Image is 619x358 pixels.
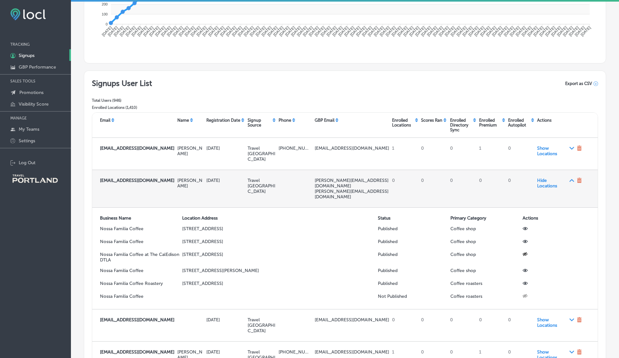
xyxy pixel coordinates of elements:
div: 0 [418,315,447,336]
tspan: [DATE] [385,25,397,37]
p: Published [378,281,448,286]
p: schaubrich@gmail.com [100,349,175,355]
div: 0 [506,143,535,165]
tspan: [DATE] [556,25,568,37]
tspan: [DATE] [379,25,391,37]
tspan: [DATE] [550,25,562,37]
p: Published [378,252,448,257]
tspan: [DATE] [462,25,474,37]
p: Signup Source [248,118,271,127]
p: Scores Ran [421,118,442,123]
tspan: [DATE] [113,25,125,37]
tspan: [DATE] [255,25,267,37]
span: Hide Locations [537,178,574,189]
tspan: [DATE] [331,25,343,37]
span: Remove user from your referral organization. [577,178,582,184]
tspan: [DATE] [426,25,438,37]
tspan: [DATE] [326,25,338,37]
p: Name [177,118,189,123]
tspan: [DATE] [432,25,444,37]
tspan: [DATE] [278,25,290,37]
p: Signups [19,53,34,58]
tspan: [DATE] [172,25,184,37]
tspan: [DATE] [154,25,166,37]
p: Enrolled Locations ( 1,410 ) [92,105,152,110]
h2: Signups User List [92,79,152,88]
div: 0 [506,315,535,336]
tspan: [DATE] [166,25,178,37]
tspan: [DATE] [479,25,491,37]
tspan: [DATE] [515,25,527,37]
span: Show Locations [537,317,574,328]
strong: Actions [523,215,538,221]
tspan: [DATE] [196,25,208,37]
span: Remove user from your referral organization. [577,349,582,356]
tspan: [DATE] [538,25,550,37]
p: GBP Email [315,118,334,123]
tspan: 0 [106,22,108,26]
img: fda3e92497d09a02dc62c9cd864e3231.png [10,8,46,20]
tspan: [DATE] [521,25,533,37]
tspan: [DATE] [131,25,142,37]
tspan: [DATE] [414,25,426,37]
p: Nossa Familia Coffee [100,268,180,273]
p: skye@rankrevolutionseo.com [100,178,175,183]
tspan: [DATE] [136,25,148,37]
strong: [EMAIL_ADDRESS][DOMAIN_NAME] [100,349,174,355]
span: Remove user from your referral organization. [577,317,582,324]
tspan: [DATE] [367,25,379,37]
p: Published [378,268,448,273]
p: My Teams [19,127,39,132]
p: suzihaubrich@gmail.com [100,317,175,323]
p: geoff@nossacoffee.com [315,178,389,189]
tspan: [DATE] [497,25,509,37]
p: Enrolled Directory Sync [450,118,472,132]
tspan: [DATE] [290,25,302,37]
div: 0 [477,315,506,336]
tspan: [DATE] [231,25,243,37]
tspan: [DATE] [296,25,308,37]
tspan: [DATE] [225,25,237,37]
p: Visibility Score [19,101,49,107]
tspan: [DATE] [184,25,196,37]
p: Log Out [19,160,35,165]
div: 0 [389,175,418,202]
span: Show Locations [537,146,574,156]
tspan: [DATE] [190,25,201,37]
p: Nossa Familia Coffee Roastery [100,281,180,286]
p: [DATE] [206,349,245,355]
span: Hide location from Signup and GBP Performance Views. [523,240,528,245]
tspan: [DATE] [237,25,249,37]
p: Actions [537,118,552,123]
tspan: [DATE] [249,25,261,37]
tspan: [DATE] [456,25,468,37]
tspan: [DATE] [272,25,284,37]
tspan: [DATE] [338,25,349,37]
p: Coffee shop [450,268,520,273]
p: Kitty McLeodMartinez [177,146,204,156]
tspan: [DATE] [260,25,272,37]
p: Enrolled Premium [479,118,501,127]
img: Travel Portland [13,174,58,183]
span: Hide location from Signup and GBP Performance Views. [523,282,528,287]
tspan: [DATE] [450,25,462,37]
tspan: [DATE] [491,25,503,37]
tspan: [DATE] [355,25,367,37]
p: [DATE] [206,146,245,151]
div: 0 [389,315,418,336]
p: Published [378,226,448,231]
tspan: [DATE] [107,25,119,37]
span: Hide location from Signup and GBP Performance Views. [523,227,528,232]
tspan: [DATE] [568,25,580,37]
tspan: 100 [102,12,108,16]
div: 1 [389,143,418,165]
p: kitty@fielddaybb.com [100,146,175,151]
p: Nossa Familia Coffee [100,294,180,299]
tspan: [DATE] [574,25,586,37]
div: 0 [418,143,447,165]
tspan: [DATE] [503,25,515,37]
span: Show location in Signup and GBP Performance Views. [523,252,528,257]
p: [STREET_ADDRESS] [182,226,375,231]
div: 1 [477,143,506,165]
tspan: [DATE] [467,25,479,37]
